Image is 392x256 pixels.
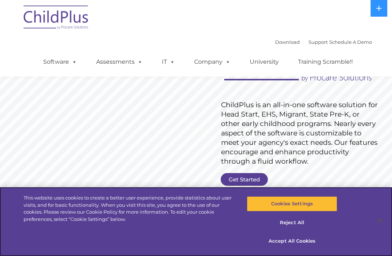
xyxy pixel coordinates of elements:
div: This website uses cookies to create a better user experience, provide statistics about user visit... [24,194,235,223]
a: Training Scramble!! [291,55,360,69]
a: Company [187,55,238,69]
a: Assessments [89,55,150,69]
button: Reject All [247,215,337,230]
rs-layer: ChildPlus is an all-in-one software solution for Head Start, EHS, Migrant, State Pre-K, or other ... [221,100,378,166]
button: Cookies Settings [247,196,337,211]
a: Schedule A Demo [329,39,372,45]
button: Close [372,213,388,229]
a: Download [275,39,300,45]
button: Accept All Cookies [247,234,337,249]
font: | [275,39,372,45]
a: University [242,55,286,69]
a: Support [309,39,328,45]
a: IT [155,55,182,69]
a: Get Started [221,173,268,186]
img: ChildPlus by Procare Solutions [20,0,93,37]
a: Software [36,55,84,69]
